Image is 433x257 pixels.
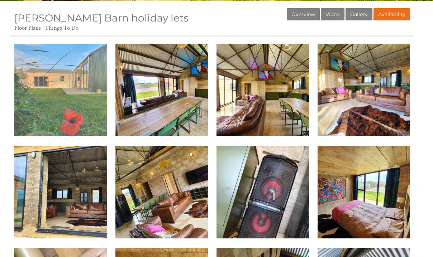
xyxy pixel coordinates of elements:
img: Cow shed [318,44,410,136]
a: Gallery [346,8,372,20]
a: Floor Plans [14,24,41,32]
img: Cow shed [115,44,208,136]
img: Cow shed [115,146,208,238]
img: Cow shed [14,146,107,238]
a: Availability [373,8,410,20]
a: Video [321,8,344,20]
a: Things To Do [45,24,78,32]
img: Cow shed [217,44,309,136]
a: Overview [287,8,320,20]
img: Cow shed bedroom [318,146,410,238]
img: Party tunes [217,146,309,238]
img: Thorpe barn holiday lets [14,44,107,136]
a: [PERSON_NAME] Barn holiday lets [14,12,189,24]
